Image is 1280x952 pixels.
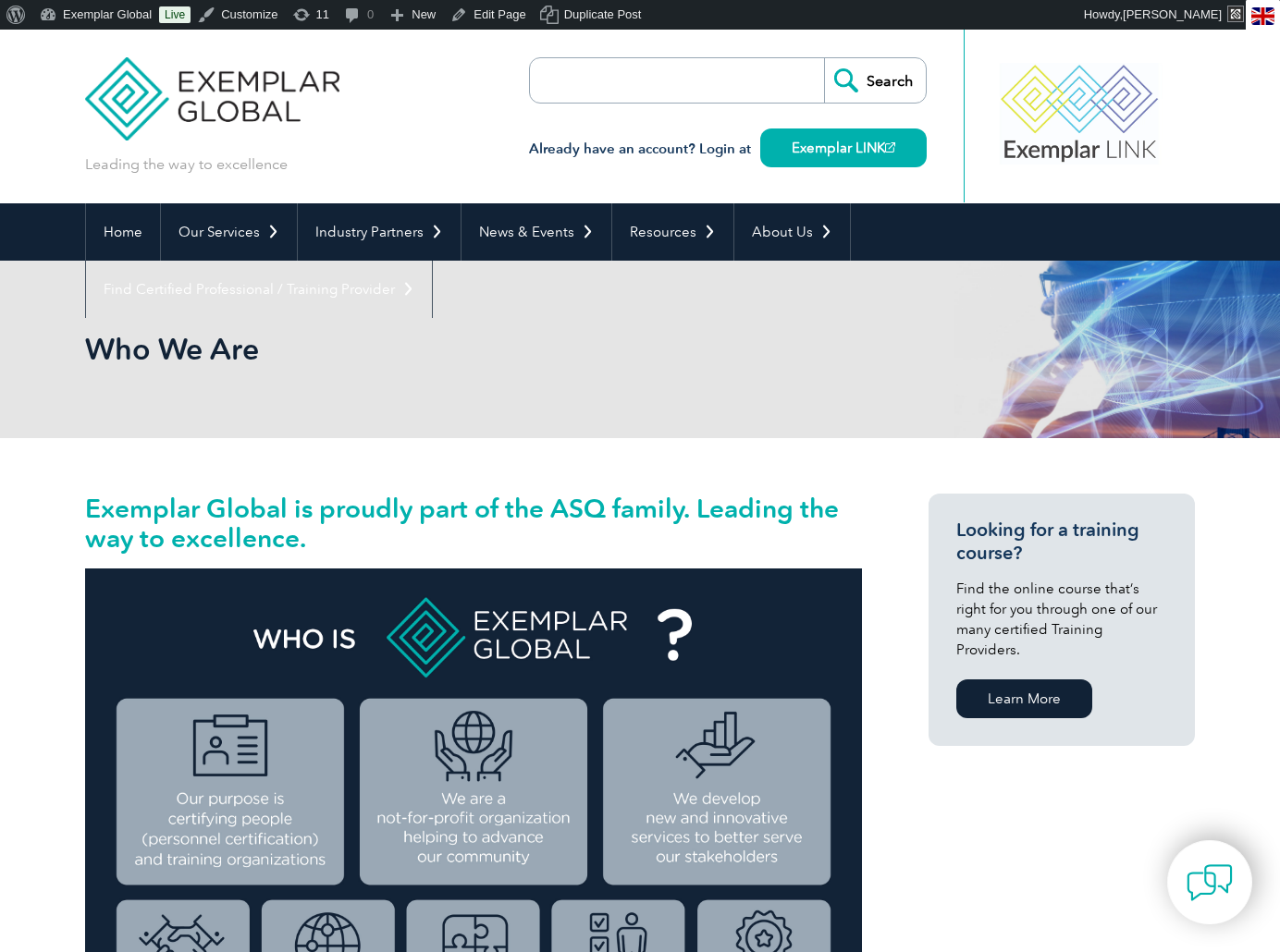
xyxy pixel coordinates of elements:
[824,58,926,103] input: Search
[1251,7,1274,25] img: en
[1187,860,1233,906] img: contact-chat.png
[161,203,297,261] a: Our Services
[86,203,160,261] a: Home
[612,203,733,261] a: Resources
[956,519,1167,565] h3: Looking for a training course?
[760,128,927,167] a: Exemplar LINK
[85,494,862,553] h2: Exemplar Global is proudly part of the ASQ family. Leading the way to excellence.
[85,154,288,175] p: Leading the way to excellence
[159,6,191,23] a: Live
[956,579,1167,660] p: Find the online course that’s right for you through one of our many certified Training Providers.
[86,261,432,318] a: Find Certified Professional / Training Provider
[298,203,461,261] a: Industry Partners
[1123,7,1222,21] span: [PERSON_NAME]
[529,138,927,161] h3: Already have an account? Login at
[85,30,339,140] img: Exemplar Global
[956,679,1092,718] a: Learn More
[734,203,850,261] a: About Us
[462,203,611,261] a: News & Events
[885,142,895,153] img: open_square.png
[85,335,862,364] h2: Who We Are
